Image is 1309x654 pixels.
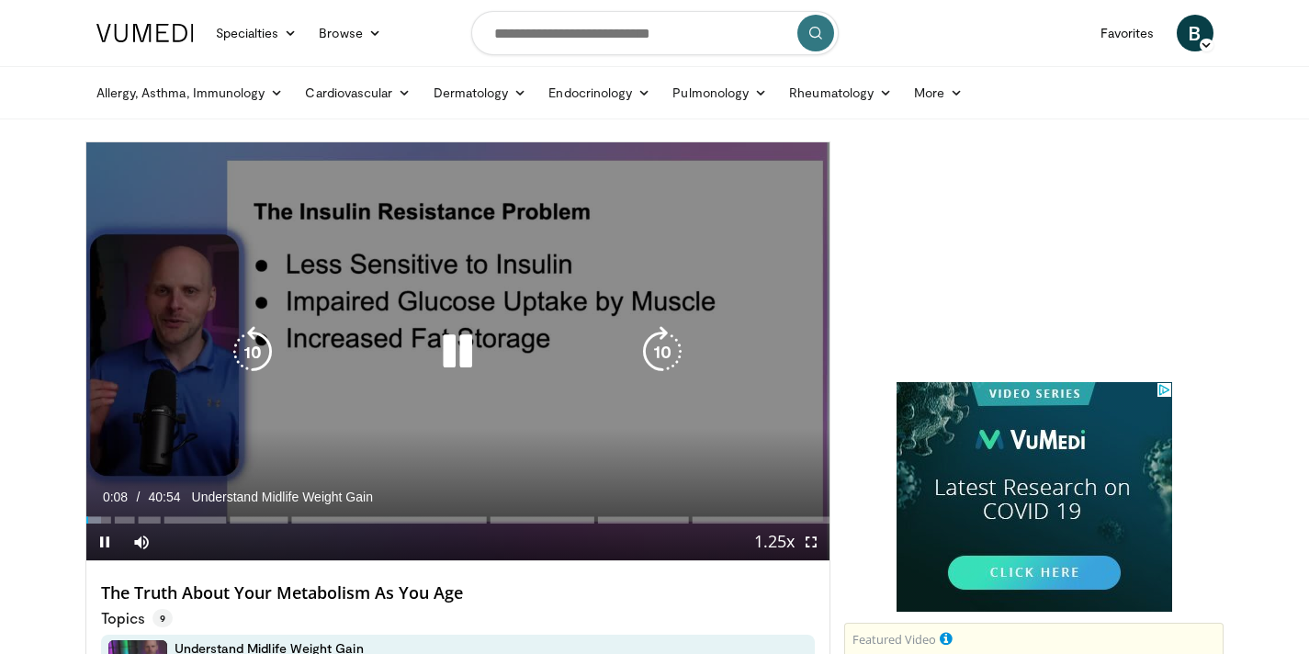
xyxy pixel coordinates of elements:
a: Specialties [205,15,309,51]
a: Endocrinology [537,74,661,111]
a: Dermatology [423,74,538,111]
a: More [903,74,974,111]
video-js: Video Player [86,142,830,561]
div: Progress Bar [86,516,830,524]
button: Fullscreen [793,524,829,560]
a: Browse [308,15,392,51]
button: Playback Rate [756,524,793,560]
span: 0:08 [103,490,128,504]
iframe: Advertisement [897,141,1172,371]
span: Understand Midlife Weight Gain [192,489,373,505]
h4: The Truth About Your Metabolism As You Age [101,583,816,603]
span: 40:54 [149,490,181,504]
iframe: Advertisement [897,382,1172,612]
a: Allergy, Asthma, Immunology [85,74,295,111]
button: Mute [123,524,160,560]
a: Pulmonology [661,74,778,111]
a: Rheumatology [778,74,903,111]
span: 9 [152,609,173,627]
a: B [1177,15,1213,51]
img: VuMedi Logo [96,24,194,42]
p: Topics [101,609,173,627]
input: Search topics, interventions [471,11,839,55]
small: Featured Video [852,631,936,648]
a: Cardiovascular [294,74,422,111]
span: / [137,490,141,504]
a: Favorites [1089,15,1166,51]
button: Pause [86,524,123,560]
